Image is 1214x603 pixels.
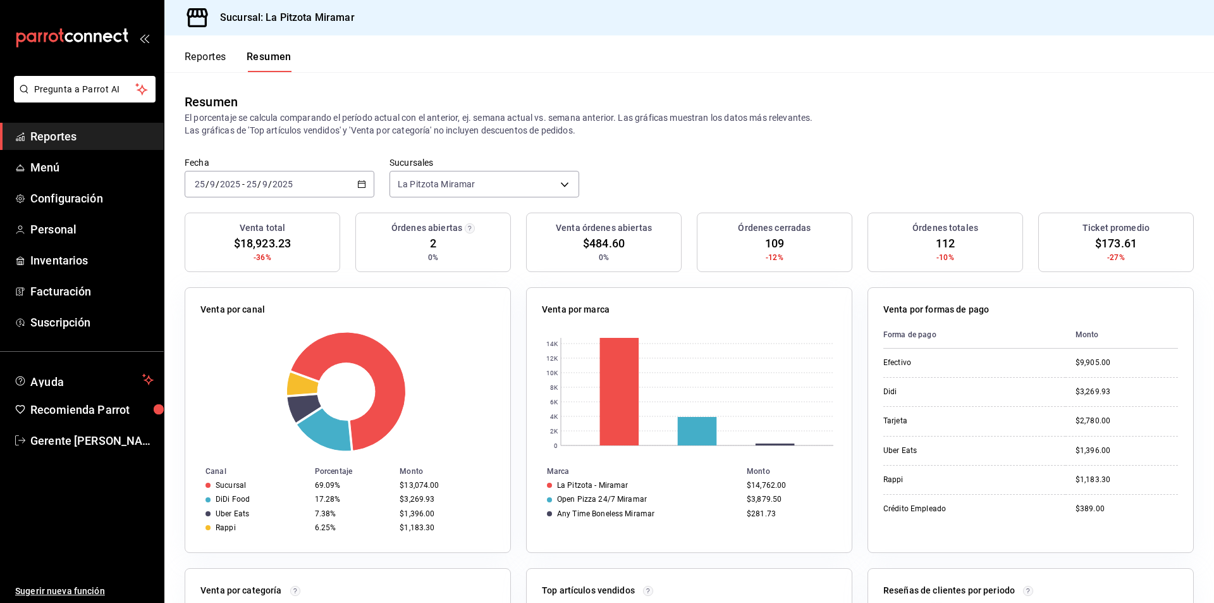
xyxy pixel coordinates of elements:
span: Suscripción [30,314,154,331]
div: $2,780.00 [1076,416,1178,426]
span: Recomienda Parrot [30,401,154,418]
p: Top artículos vendidos [542,584,635,597]
button: Pregunta a Parrot AI [14,76,156,103]
span: $173.61 [1095,235,1137,252]
div: Crédito Empleado [883,504,1010,514]
div: Uber Eats [883,445,1010,456]
button: open_drawer_menu [139,33,149,43]
span: Ayuda [30,372,137,387]
span: Gerente [PERSON_NAME] [30,432,154,449]
text: 10K [546,370,558,376]
span: 109 [765,235,784,252]
span: Reportes [30,128,154,145]
span: 0% [428,252,438,263]
a: Pregunta a Parrot AI [9,92,156,105]
div: Efectivo [883,357,1010,368]
div: $9,905.00 [1076,357,1178,368]
span: Personal [30,221,154,238]
span: / [268,179,272,189]
input: ---- [219,179,241,189]
span: -10% [936,252,954,263]
p: El porcentaje se calcula comparando el período actual con el anterior, ej. semana actual vs. sema... [185,111,1194,137]
input: -- [194,179,205,189]
div: Open Pizza 24/7 Miramar [557,495,647,504]
text: 4K [550,413,558,420]
span: 2 [430,235,436,252]
h3: Sucursal: La Pitzota Miramar [210,10,355,25]
p: Venta por categoría [200,584,282,597]
button: Reportes [185,51,226,72]
div: Didi [883,387,1010,397]
p: Venta por formas de pago [883,303,989,316]
h3: Ticket promedio [1082,221,1150,235]
div: 6.25% [315,523,389,532]
div: 17.28% [315,495,389,504]
div: Rappi [216,523,236,532]
th: Forma de pago [883,321,1065,349]
span: -27% [1107,252,1125,263]
text: 6K [550,399,558,406]
span: -36% [254,252,271,263]
span: Menú [30,159,154,176]
th: Monto [395,464,510,478]
button: Resumen [247,51,291,72]
div: $389.00 [1076,504,1178,514]
h3: Órdenes cerradas [738,221,811,235]
p: Reseñas de clientes por periodo [883,584,1015,597]
p: Venta por marca [542,303,610,316]
text: 8K [550,384,558,391]
span: 112 [936,235,955,252]
text: 14K [546,340,558,347]
span: / [216,179,219,189]
span: - [242,179,245,189]
span: $18,923.23 [234,235,291,252]
span: / [257,179,261,189]
h3: Venta total [240,221,285,235]
div: $1,183.30 [1076,475,1178,485]
span: Configuración [30,190,154,207]
th: Monto [1065,321,1178,349]
div: $3,879.50 [747,495,831,504]
div: $1,396.00 [1076,445,1178,456]
div: Any Time Boneless Miramar [557,509,654,518]
th: Marca [527,464,742,478]
div: Sucursal [216,481,246,490]
div: $3,269.93 [400,495,490,504]
span: La Pitzota Miramar [398,178,475,190]
div: 69.09% [315,481,389,490]
th: Canal [185,464,310,478]
div: DiDi Food [216,495,250,504]
div: Tarjeta [883,416,1010,426]
input: -- [246,179,257,189]
div: navigation tabs [185,51,291,72]
label: Sucursales [389,158,579,167]
div: Resumen [185,92,238,111]
h3: Órdenes totales [912,221,978,235]
input: -- [262,179,268,189]
div: Rappi [883,475,1010,485]
div: La Pitzota - Miramar [557,481,628,490]
span: Inventarios [30,252,154,269]
div: $1,183.30 [400,523,490,532]
span: / [205,179,209,189]
input: -- [209,179,216,189]
span: -12% [766,252,783,263]
div: $281.73 [747,509,831,518]
div: $14,762.00 [747,481,831,490]
div: $1,396.00 [400,509,490,518]
span: $484.60 [583,235,625,252]
h3: Venta órdenes abiertas [556,221,652,235]
h3: Órdenes abiertas [391,221,462,235]
div: $13,074.00 [400,481,490,490]
label: Fecha [185,158,374,167]
span: Sugerir nueva función [15,585,154,598]
span: 0% [599,252,609,263]
text: 12K [546,355,558,362]
div: 7.38% [315,509,389,518]
span: Pregunta a Parrot AI [34,83,136,96]
p: Venta por canal [200,303,265,316]
span: Facturación [30,283,154,300]
th: Monto [742,464,852,478]
text: 0 [554,442,558,449]
th: Porcentaje [310,464,395,478]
